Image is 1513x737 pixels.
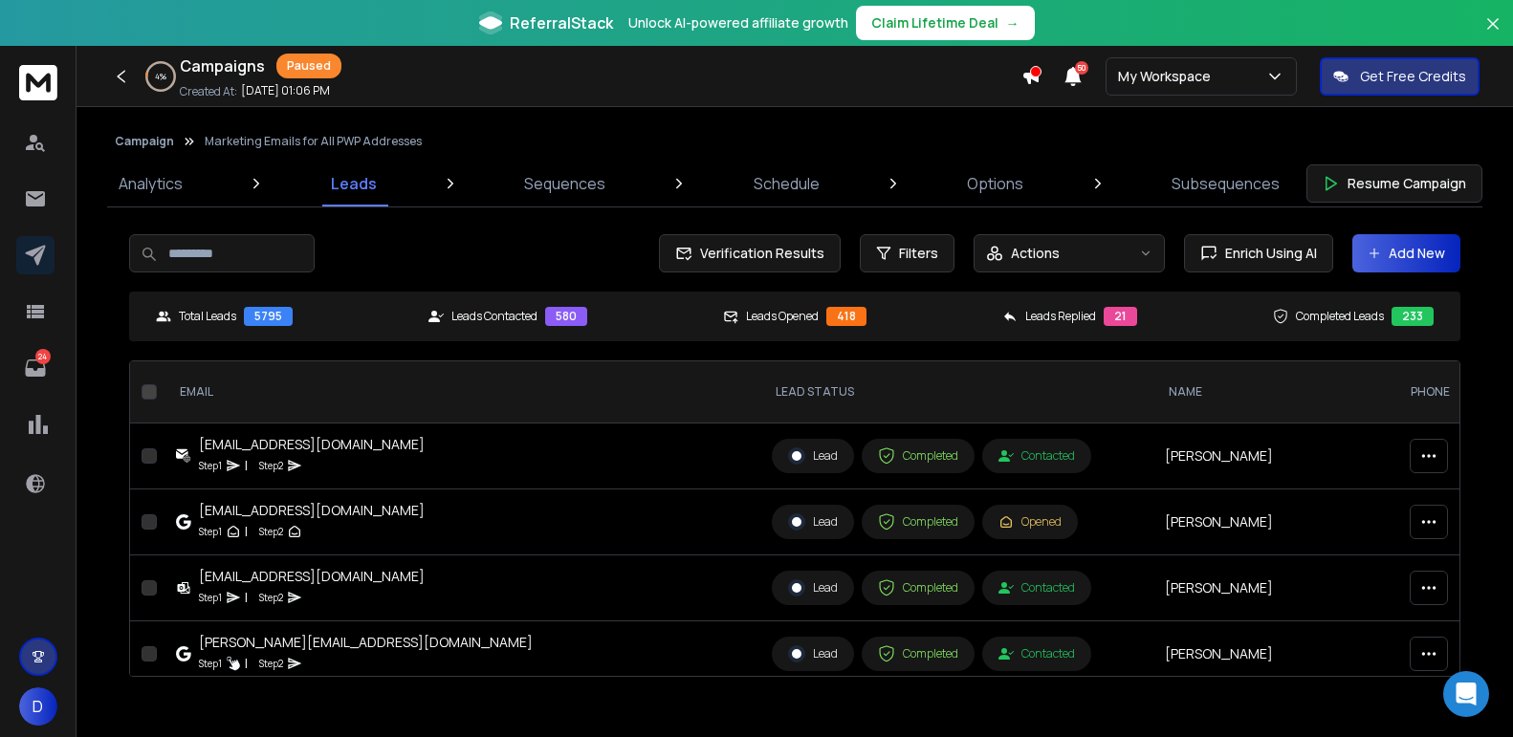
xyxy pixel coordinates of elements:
p: Options [967,172,1023,195]
div: Completed [878,447,958,465]
button: D [19,687,57,726]
span: → [1006,13,1020,33]
p: Step 1 [199,654,222,673]
div: Paused [276,54,341,78]
p: Step 2 [259,456,283,475]
p: Leads [331,172,377,195]
p: Step 2 [259,588,283,607]
a: Subsequences [1160,161,1291,206]
div: Completed [878,579,958,596]
p: | [245,456,248,475]
th: LEAD STATUS [760,361,1153,423]
span: Verification Results [692,244,824,263]
td: - [1395,489,1465,555]
p: Leads Replied [1025,309,1096,324]
button: Campaign [115,134,174,149]
button: Resume Campaign [1306,164,1482,203]
p: [DATE] 01:06 PM [241,83,330,98]
div: Contacted [998,646,1075,661]
p: | [245,588,248,607]
div: Contacted [998,580,1075,596]
p: 4 % [155,71,166,82]
div: 580 [545,307,587,326]
th: EMAIL [164,361,760,423]
a: Analytics [107,161,194,206]
p: Leads Contacted [451,309,537,324]
td: - [1395,621,1465,687]
div: Opened [998,514,1062,530]
a: 24 [16,349,55,387]
th: Phone [1395,361,1465,423]
p: Step 1 [199,522,222,541]
span: ReferralStack [510,11,613,34]
p: Step 2 [259,654,283,673]
p: Schedule [754,172,820,195]
p: 24 [35,349,51,364]
span: Enrich Using AI [1217,244,1317,263]
button: Verification Results [659,234,841,272]
div: Open Intercom Messenger [1443,671,1489,717]
div: [EMAIL_ADDRESS][DOMAIN_NAME] [199,435,425,454]
button: Close banner [1480,11,1505,57]
button: Enrich Using AI [1184,234,1333,272]
div: [EMAIL_ADDRESS][DOMAIN_NAME] [199,567,425,586]
div: 21 [1104,307,1137,326]
div: Lead [788,579,838,596]
p: Actions [1011,244,1060,263]
div: Completed [878,645,958,662]
h1: Campaigns [180,54,265,77]
button: Get Free Credits [1320,57,1480,96]
p: Step 1 [199,588,222,607]
p: | [245,522,248,541]
a: Leads [319,161,388,206]
button: Filters [860,234,954,272]
p: Unlock AI-powered affiliate growth [628,13,848,33]
div: 233 [1392,307,1434,326]
th: NAME [1153,361,1395,423]
div: Lead [788,645,838,662]
td: [PERSON_NAME] [1153,489,1395,555]
button: Claim Lifetime Deal→ [856,6,1035,40]
p: | [245,654,248,673]
p: Leads Opened [746,309,819,324]
div: Lead [788,447,838,465]
p: Completed Leads [1296,309,1384,324]
div: Lead [788,513,838,531]
td: [PERSON_NAME] [1153,621,1395,687]
p: Marketing Emails for All PWP Addresses [205,134,422,149]
p: Subsequences [1172,172,1280,195]
div: [PERSON_NAME][EMAIL_ADDRESS][DOMAIN_NAME] [199,633,533,652]
div: 418 [826,307,866,326]
p: Created At: [180,84,237,99]
div: Contacted [998,448,1075,464]
td: [PERSON_NAME] [1153,555,1395,621]
p: Sequences [524,172,605,195]
button: Add New [1352,234,1460,272]
div: [EMAIL_ADDRESS][DOMAIN_NAME] [199,501,425,520]
p: Step 2 [259,522,283,541]
p: Total Leads [179,309,236,324]
a: Schedule [742,161,831,206]
td: - [1395,423,1465,489]
td: [PERSON_NAME] [1153,423,1395,489]
p: My Workspace [1118,67,1218,86]
span: 50 [1075,61,1088,75]
a: Options [955,161,1035,206]
td: - [1395,555,1465,621]
span: Filters [899,244,938,263]
div: Completed [878,513,958,531]
p: Step 1 [199,456,222,475]
p: Analytics [119,172,183,195]
div: 5795 [244,307,293,326]
p: Get Free Credits [1360,67,1466,86]
a: Sequences [513,161,617,206]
